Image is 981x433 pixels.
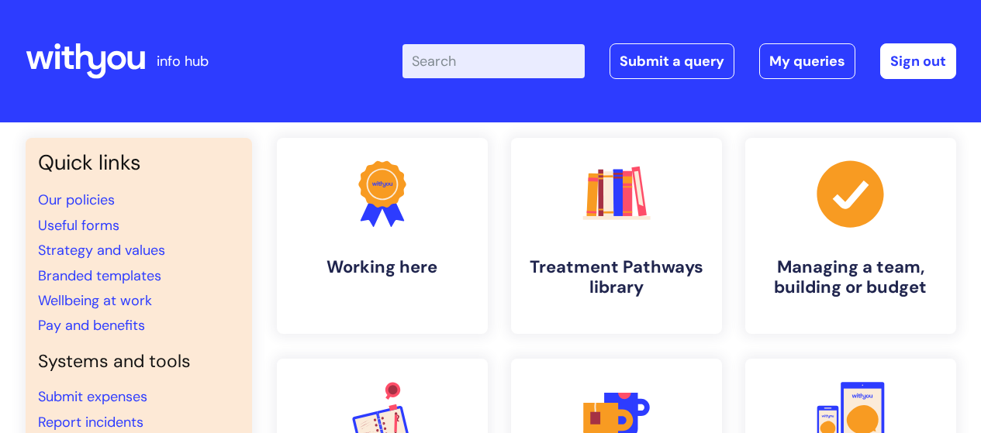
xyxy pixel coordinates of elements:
a: Sign out [880,43,956,79]
h4: Systems and tools [38,351,240,373]
input: Search [402,44,585,78]
a: Treatment Pathways library [511,138,722,334]
a: Our policies [38,191,115,209]
a: Submit expenses [38,387,147,406]
a: Submit a query [610,43,734,79]
a: Managing a team, building or budget [745,138,956,334]
a: Strategy and values [38,241,165,259]
a: Wellbeing at work [38,291,152,310]
div: | - [402,43,956,79]
a: Working here [277,138,488,334]
a: Useful forms [38,216,119,235]
h4: Managing a team, building or budget [758,257,944,298]
p: info hub [157,49,209,74]
a: My queries [759,43,855,79]
h3: Quick links [38,150,240,175]
h4: Treatment Pathways library [523,257,710,298]
a: Branded templates [38,266,161,285]
h4: Working here [289,257,475,277]
a: Pay and benefits [38,316,145,335]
